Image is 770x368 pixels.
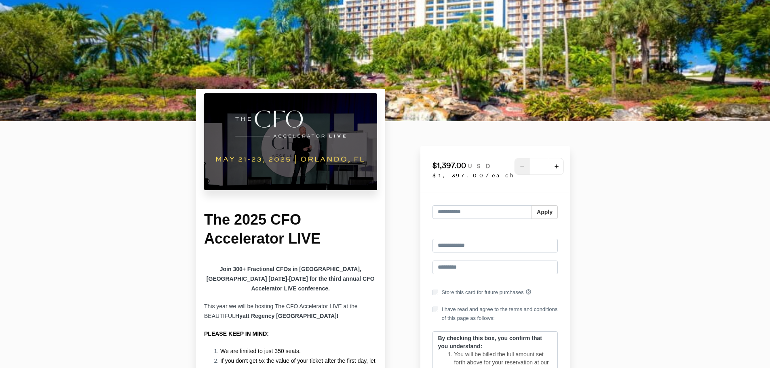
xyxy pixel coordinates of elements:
img: ab3e435-a861-b21-8000-d246cf1cd7da_MAY_15_-_17DALLAS_TX.png [204,93,377,190]
button: add [549,158,563,175]
h1: The 2025 CFO Accelerator LIVE [204,210,377,248]
strong: Join 300+ Fractional CFOs in [GEOGRAPHIC_DATA], [GEOGRAPHIC_DATA] [DATE]-[DATE] for the third ann... [207,266,375,292]
label: Store this card for future purchases [432,288,558,297]
span: This year we will be hosting The CFO Accelerator LIVE at the BEAUTIFUL [204,303,357,319]
strong: Hyatt Regency [GEOGRAPHIC_DATA]! [235,313,338,319]
div: $1,397.00/each [432,171,515,181]
b: PLEASE KEEP IN MIND: [204,330,269,337]
span: $1,397.00 [432,160,466,170]
input: Store this card for future purchases [432,290,438,295]
b: By checking this box, you confirm that you understand: [438,335,542,349]
span: USD [468,163,495,169]
button: Apply [532,205,558,219]
span: We are limited to just 350 seats. [220,348,301,354]
input: I have read and agree to the terms and conditions of this page as follows: [432,307,438,312]
label: I have read and agree to the terms and conditions of this page as follows: [432,305,558,323]
a: Log in [542,227,558,239]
